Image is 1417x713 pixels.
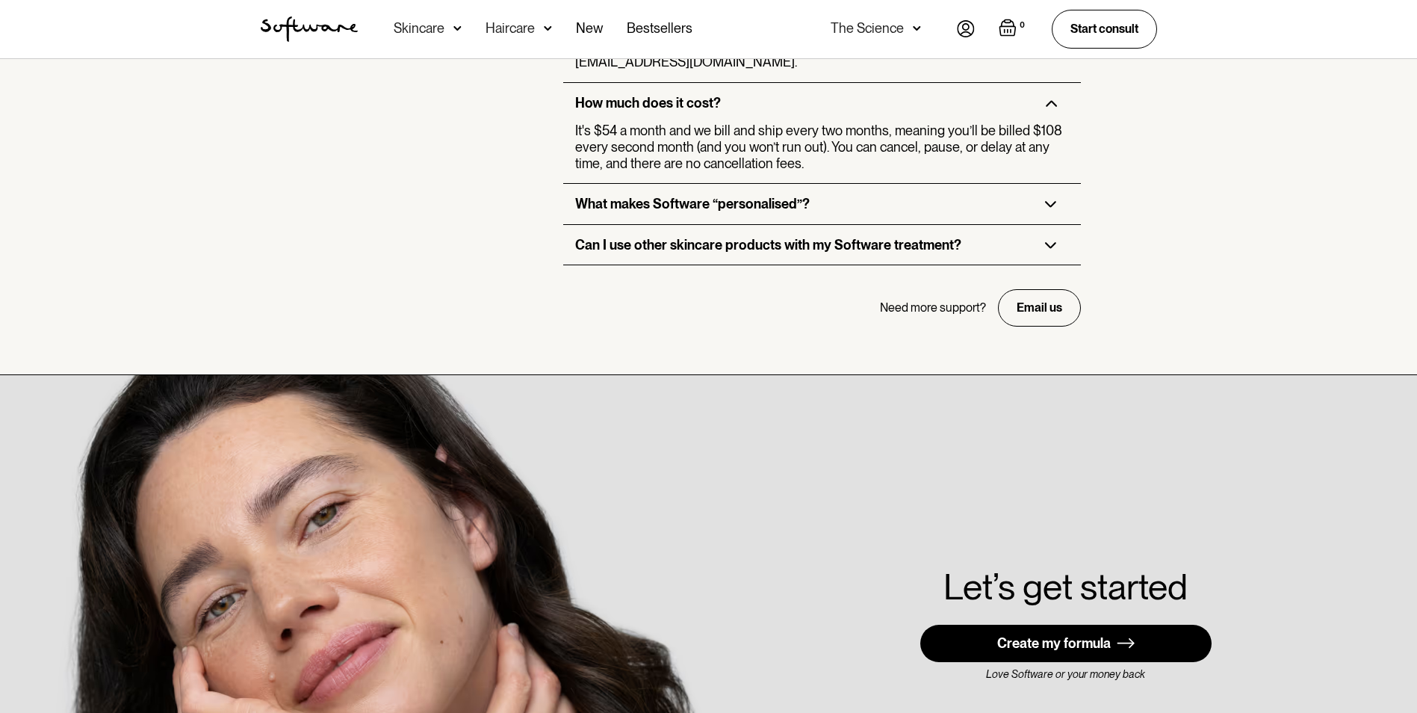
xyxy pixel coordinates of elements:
[453,21,462,36] img: arrow down
[394,21,444,36] div: Skincare
[544,21,552,36] img: arrow down
[880,300,986,315] div: Need more support?
[999,19,1028,40] a: Open empty cart
[913,21,921,36] img: arrow down
[486,21,535,36] div: Haircare
[831,21,904,36] div: The Science
[997,636,1111,651] div: Create my formula
[261,16,358,42] img: Software Logo
[575,237,961,253] div: Can I use other skincare products with my Software treatment?
[943,567,1188,607] h2: Let’s get started
[575,95,721,111] div: How much does it cost?
[920,625,1212,662] a: Create my formula
[998,289,1081,326] a: Email us
[261,16,358,42] a: home
[1052,10,1157,48] a: Start consult
[575,123,1075,171] div: It's $54 a month and we bill and ship every two months, meaning you’ll be billed $108 every secon...
[920,668,1212,681] div: Love Software or your money back
[1017,19,1028,32] div: 0
[575,196,810,212] div: What makes Software “personalised”?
